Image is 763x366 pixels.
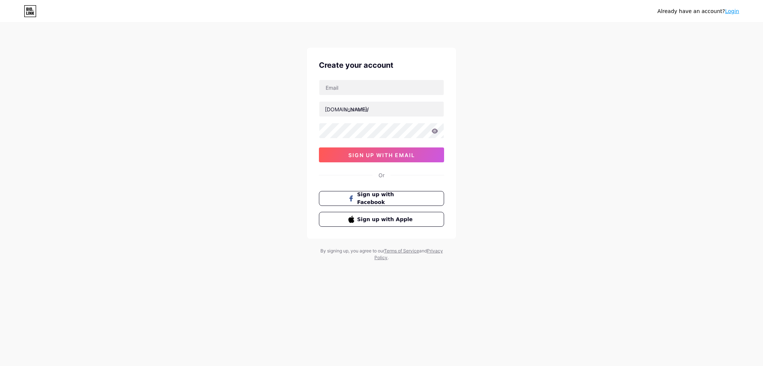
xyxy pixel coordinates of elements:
[658,7,739,15] div: Already have an account?
[319,102,444,117] input: username
[319,60,444,71] div: Create your account
[725,8,739,14] a: Login
[318,248,445,261] div: By signing up, you agree to our and .
[319,191,444,206] button: Sign up with Facebook
[357,216,415,223] span: Sign up with Apple
[325,105,369,113] div: [DOMAIN_NAME]/
[357,191,415,206] span: Sign up with Facebook
[319,147,444,162] button: sign up with email
[319,212,444,227] button: Sign up with Apple
[319,80,444,95] input: Email
[379,171,384,179] div: Or
[384,248,419,254] a: Terms of Service
[348,152,415,158] span: sign up with email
